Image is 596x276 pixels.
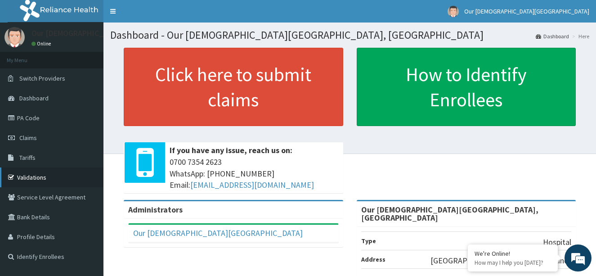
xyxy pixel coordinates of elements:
div: Minimize live chat window [148,5,169,26]
textarea: Type your message and hit 'Enter' [4,182,171,213]
a: Our [DEMOGRAPHIC_DATA][GEOGRAPHIC_DATA] [133,228,303,238]
a: Dashboard [536,32,569,40]
b: Administrators [128,204,183,215]
li: Here [570,32,589,40]
p: Our [DEMOGRAPHIC_DATA][GEOGRAPHIC_DATA] [31,29,199,37]
span: Our [DEMOGRAPHIC_DATA][GEOGRAPHIC_DATA] [464,7,589,15]
p: [GEOGRAPHIC_DATA], Bwari Area Council [430,255,571,267]
span: Dashboard [19,94,49,102]
div: We're Online! [475,249,551,258]
a: How to Identify Enrollees [357,48,576,126]
h1: Dashboard - Our [DEMOGRAPHIC_DATA][GEOGRAPHIC_DATA], [GEOGRAPHIC_DATA] [110,29,589,41]
p: How may I help you today? [475,259,551,267]
span: Claims [19,134,37,142]
strong: Our [DEMOGRAPHIC_DATA][GEOGRAPHIC_DATA], [GEOGRAPHIC_DATA] [361,204,538,223]
span: Tariffs [19,154,36,162]
b: If you have any issue, reach us on: [170,145,292,155]
a: Click here to submit claims [124,48,343,126]
span: Switch Providers [19,74,65,82]
b: Address [361,255,385,263]
a: [EMAIL_ADDRESS][DOMAIN_NAME] [190,180,314,190]
img: User Image [4,27,25,47]
a: Online [31,41,53,47]
img: User Image [448,6,459,17]
img: d_794563401_company_1708531726252_794563401 [17,45,36,68]
b: Type [361,237,376,245]
span: 0700 7354 2623 WhatsApp: [PHONE_NUMBER] Email: [170,156,339,191]
p: Hospital [543,236,571,248]
div: Chat with us now [47,50,151,62]
span: We're online! [52,81,124,172]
